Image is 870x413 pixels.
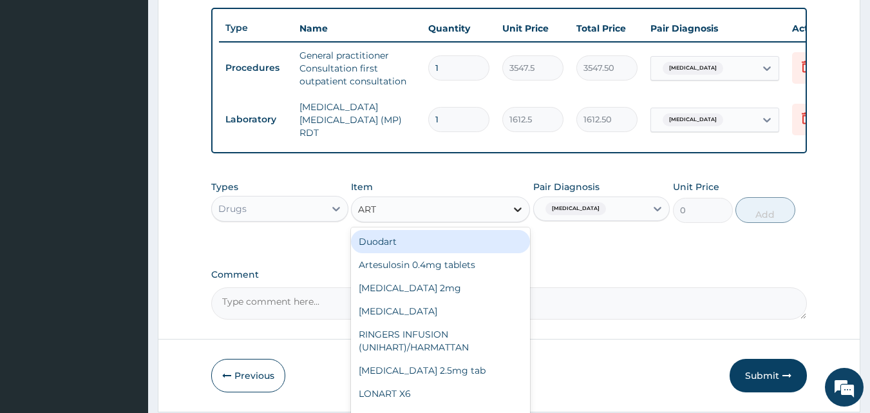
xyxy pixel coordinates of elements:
span: [MEDICAL_DATA] [663,113,723,126]
th: Total Price [570,15,644,41]
td: Laboratory [219,108,293,131]
button: Previous [211,359,285,392]
th: Name [293,15,422,41]
button: Submit [730,359,807,392]
textarea: Type your message and hit 'Enter' [6,276,245,321]
th: Quantity [422,15,496,41]
td: General practitioner Consultation first outpatient consultation [293,43,422,94]
span: We're online! [75,124,178,255]
th: Type [219,16,293,40]
div: Drugs [218,202,247,215]
th: Actions [786,15,850,41]
div: LONART X6 [351,382,530,405]
div: [MEDICAL_DATA] 2.5mg tab [351,359,530,382]
th: Unit Price [496,15,570,41]
div: Artesulosin 0.4mg tablets [351,253,530,276]
td: Procedures [219,56,293,80]
div: Chat with us now [67,72,216,89]
img: d_794563401_company_1708531726252_794563401 [24,64,52,97]
label: Unit Price [673,180,719,193]
span: [MEDICAL_DATA] [545,202,606,215]
label: Item [351,180,373,193]
div: [MEDICAL_DATA] 2mg [351,276,530,300]
th: Pair Diagnosis [644,15,786,41]
span: [MEDICAL_DATA] [663,62,723,75]
label: Types [211,182,238,193]
button: Add [735,197,795,223]
div: Duodart [351,230,530,253]
div: RINGERS INFUSION (UNIHART)/HARMATTAN [351,323,530,359]
div: Minimize live chat window [211,6,242,37]
label: Comment [211,269,808,280]
label: Pair Diagnosis [533,180,600,193]
div: [MEDICAL_DATA] [351,300,530,323]
td: [MEDICAL_DATA] [MEDICAL_DATA] (MP) RDT [293,94,422,146]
